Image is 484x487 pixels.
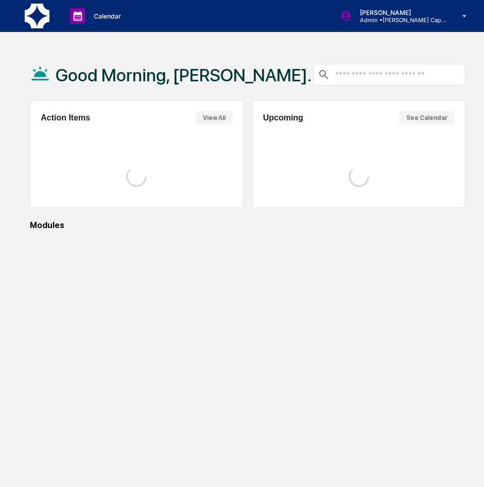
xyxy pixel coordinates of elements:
p: Admin • [PERSON_NAME] Capital [352,16,447,24]
div: Modules [30,220,465,230]
img: logo [25,4,49,28]
button: See Calendar [399,111,455,125]
h2: Action Items [41,113,90,123]
p: Calendar [85,12,126,20]
button: View All [196,111,233,125]
h1: Good Morning, [PERSON_NAME]. [56,65,312,85]
p: [PERSON_NAME] [352,9,447,16]
h2: Upcoming [263,113,303,123]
